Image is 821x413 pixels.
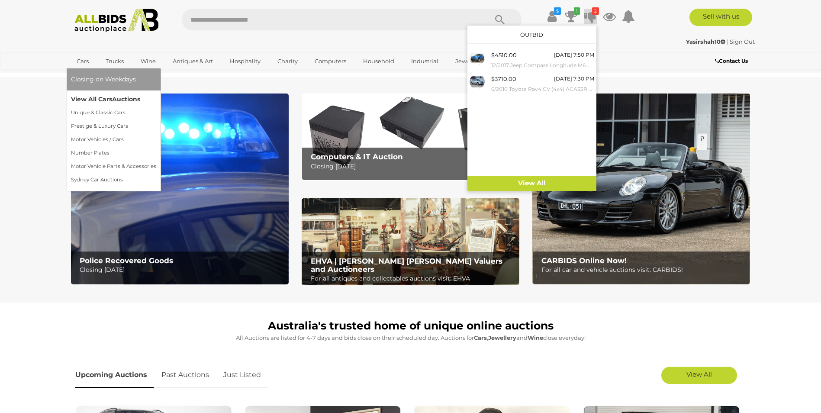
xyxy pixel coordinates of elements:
span: View All [686,370,712,378]
a: Computers [309,54,352,68]
div: [DATE] 7:30 PM [554,74,594,84]
b: CARBIDS Online Now! [541,256,627,265]
p: All Auctions are listed for 4-7 days and bids close on their scheduled day. Auctions for , and cl... [75,333,746,343]
a: Past Auctions [155,362,216,388]
div: $3710.00 [491,74,516,84]
a: Jewellery [450,54,488,68]
i: 1 [574,7,580,15]
a: View All [661,367,737,384]
a: $4510.00 [DATE] 7:50 PM 12/2017 Jeep Compass Longitude M6 MY18 4D Wagon Hydro Blue Pearl 2.4L [467,48,596,72]
div: [DATE] 7:50 PM [554,50,594,60]
a: Contact Us [715,56,750,66]
a: Computers & IT Auction Computers & IT Auction Closing [DATE] [302,94,519,181]
a: Wine [135,54,161,68]
a: Charity [272,54,303,68]
strong: Wine [528,334,543,341]
img: Computers & IT Auction [302,94,519,181]
a: View All [467,176,596,191]
a: Hospitality [224,54,266,68]
img: 54599-1a_ex.jpg [470,74,485,89]
strong: Cars [474,334,487,341]
b: Computers & IT Auction [311,152,403,161]
b: Police Recovered Goods [80,256,173,265]
a: Sign Out [730,38,755,45]
a: 1 [565,9,578,24]
img: EHVA | Evans Hastings Valuers and Auctioneers [302,198,519,286]
i: 2 [592,7,599,15]
a: 2 [584,9,597,24]
a: Upcoming Auctions [75,362,154,388]
a: $ [546,9,559,24]
a: Trucks [100,54,129,68]
p: For all antiques and collectables auctions visit: EHVA [311,273,515,284]
a: Industrial [406,54,444,68]
a: Yasirshah10 [686,38,727,45]
p: Closing [DATE] [80,265,283,275]
a: Just Listed [217,362,267,388]
a: Antiques & Art [167,54,219,68]
p: For all car and vehicle auctions visit: CARBIDS! [541,265,745,275]
button: Search [478,9,522,30]
i: $ [554,7,561,15]
a: Police Recovered Goods Police Recovered Goods Closing [DATE] [71,94,289,284]
h1: Australia's trusted home of unique online auctions [75,320,746,332]
a: Cars [71,54,94,68]
img: CARBIDS Online Now! [532,94,750,284]
a: EHVA | Evans Hastings Valuers and Auctioneers EHVA | [PERSON_NAME] [PERSON_NAME] Valuers and Auct... [302,198,519,286]
strong: Jewellery [488,334,516,341]
span: | [727,38,728,45]
a: Sell with us [689,9,752,26]
img: 54434-1cj_ex.jpg [470,50,485,65]
a: Outbid [520,31,543,38]
small: 12/2017 Jeep Compass Longitude M6 MY18 4D Wagon Hydro Blue Pearl 2.4L [491,61,594,70]
a: $3710.00 [DATE] 7:30 PM 6/2010 Toyota Rav4 CV (4x4) ACA33R 08 UPGRADE 4d Wagon Silver 2.4L [467,72,596,96]
small: 6/2010 Toyota Rav4 CV (4x4) ACA33R 08 UPGRADE 4d Wagon Silver 2.4L [491,84,594,94]
b: EHVA | [PERSON_NAME] [PERSON_NAME] Valuers and Auctioneers [311,257,502,274]
strong: Yasirshah10 [686,38,725,45]
img: Allbids.com.au [70,9,164,32]
p: Closing [DATE] [311,161,515,172]
a: CARBIDS Online Now! CARBIDS Online Now! For all car and vehicle auctions visit: CARBIDS! [532,94,750,284]
img: Police Recovered Goods [71,94,289,284]
a: Household [357,54,400,68]
div: $4510.00 [491,50,517,60]
b: Contact Us [715,58,748,64]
